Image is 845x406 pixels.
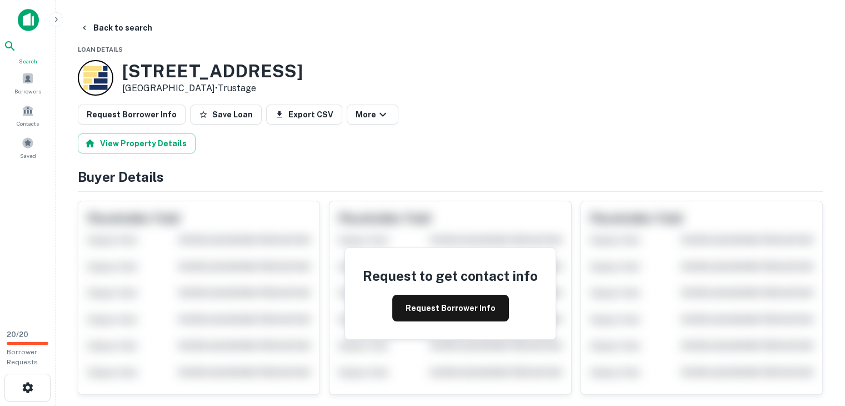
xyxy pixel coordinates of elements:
[3,39,52,66] a: Search
[17,119,39,128] span: Contacts
[78,133,196,154] button: View Property Details
[3,100,52,130] a: Contacts
[190,105,262,125] button: Save Loan
[78,105,186,125] button: Request Borrower Info
[18,9,39,31] img: capitalize-icon.png
[78,167,823,187] h4: Buyer Details
[7,348,38,366] span: Borrower Requests
[14,87,41,96] span: Borrowers
[789,317,845,370] iframe: Chat Widget
[3,132,52,162] a: Saved
[392,295,509,321] button: Request Borrower Info
[266,105,342,125] button: Export CSV
[7,330,28,339] span: 20 / 20
[3,68,52,98] a: Borrowers
[76,18,157,38] button: Back to search
[218,83,256,93] a: Trustage
[347,105,398,125] button: More
[3,57,52,66] span: Search
[78,46,123,53] span: Loan Details
[363,266,538,286] h4: Request to get contact info
[122,82,303,95] p: [GEOGRAPHIC_DATA] •
[20,151,36,160] span: Saved
[122,61,303,82] h3: [STREET_ADDRESS]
